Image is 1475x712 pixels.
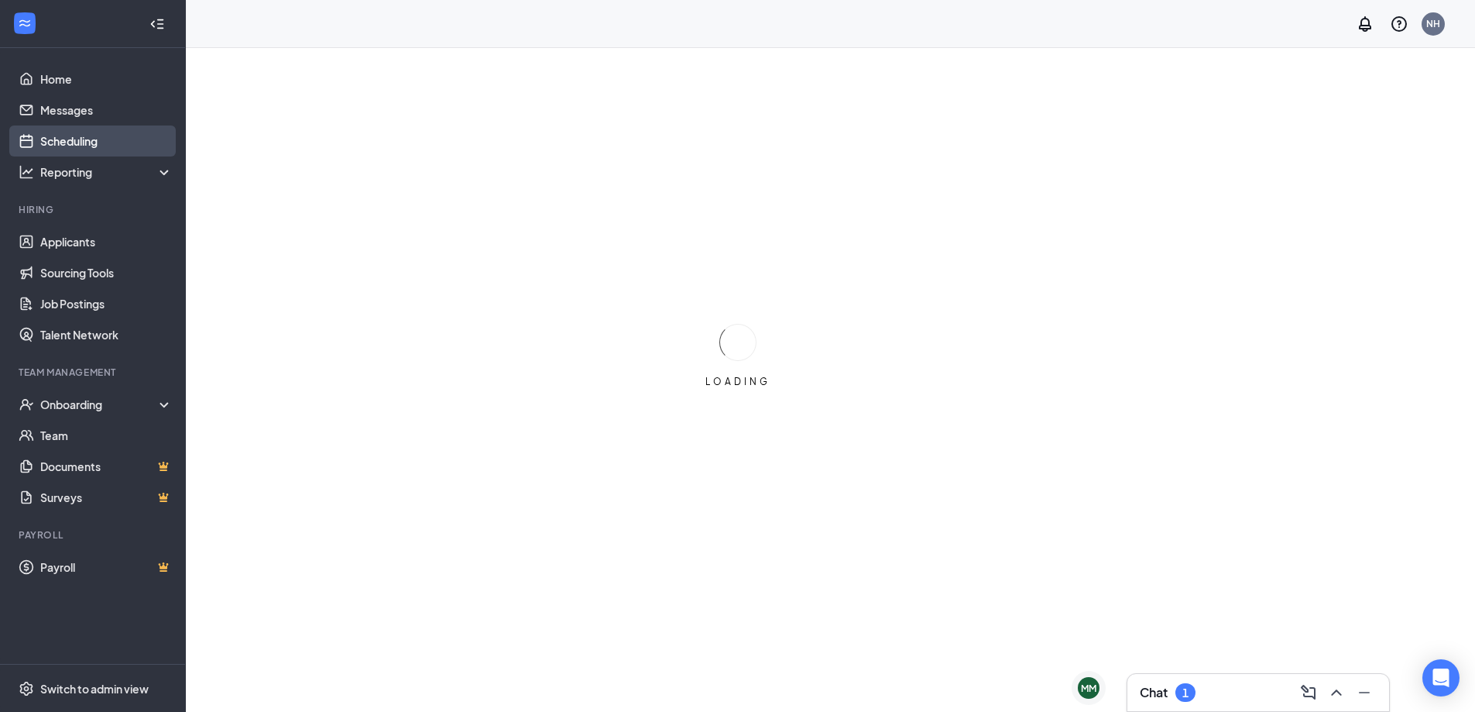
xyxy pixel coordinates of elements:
[19,203,170,216] div: Hiring
[1352,680,1377,705] button: Minimize
[40,482,173,513] a: SurveysCrown
[40,226,173,257] a: Applicants
[19,681,34,697] svg: Settings
[17,15,33,31] svg: WorkstreamLogo
[1324,680,1349,705] button: ChevronUp
[40,95,173,126] a: Messages
[149,16,165,32] svg: Collapse
[40,451,173,482] a: DocumentsCrown
[1426,17,1440,30] div: NH
[1299,683,1318,702] svg: ComposeMessage
[40,164,173,180] div: Reporting
[1081,682,1096,695] div: MM
[1355,683,1374,702] svg: Minimize
[40,257,173,288] a: Sourcing Tools
[40,64,173,95] a: Home
[19,164,34,180] svg: Analysis
[40,552,173,583] a: PayrollCrown
[19,528,170,542] div: Payroll
[19,366,170,379] div: Team Management
[40,319,173,350] a: Talent Network
[40,288,173,319] a: Job Postings
[40,126,173,157] a: Scheduling
[1356,15,1374,33] svg: Notifications
[40,681,149,697] div: Switch to admin view
[1182,686,1189,700] div: 1
[1140,684,1168,701] h3: Chat
[699,375,777,388] div: LOADING
[40,420,173,451] a: Team
[19,397,34,412] svg: UserCheck
[1327,683,1346,702] svg: ChevronUp
[1422,659,1460,697] div: Open Intercom Messenger
[1296,680,1321,705] button: ComposeMessage
[40,397,160,412] div: Onboarding
[1390,15,1408,33] svg: QuestionInfo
